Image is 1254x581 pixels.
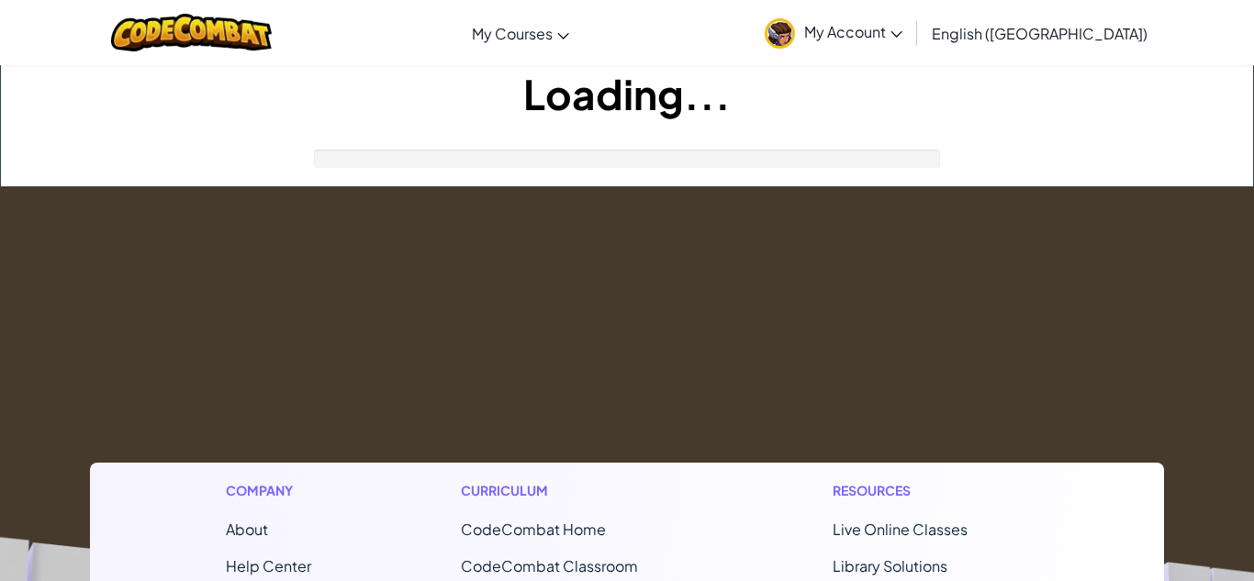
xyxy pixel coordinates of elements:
a: My Courses [463,8,578,58]
span: My Account [804,22,902,41]
h1: Company [226,481,311,500]
a: English ([GEOGRAPHIC_DATA]) [923,8,1157,58]
span: My Courses [472,24,553,43]
span: CodeCombat Home [461,520,606,539]
h1: Curriculum [461,481,683,500]
a: My Account [756,4,912,61]
h1: Resources [833,481,1028,500]
img: CodeCombat logo [111,14,272,51]
h1: Loading... [1,65,1253,122]
a: CodeCombat Classroom [461,556,638,575]
a: Help Center [226,556,311,575]
a: Live Online Classes [833,520,968,539]
img: avatar [765,18,795,49]
span: English ([GEOGRAPHIC_DATA]) [932,24,1148,43]
a: About [226,520,268,539]
a: Library Solutions [833,556,947,575]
